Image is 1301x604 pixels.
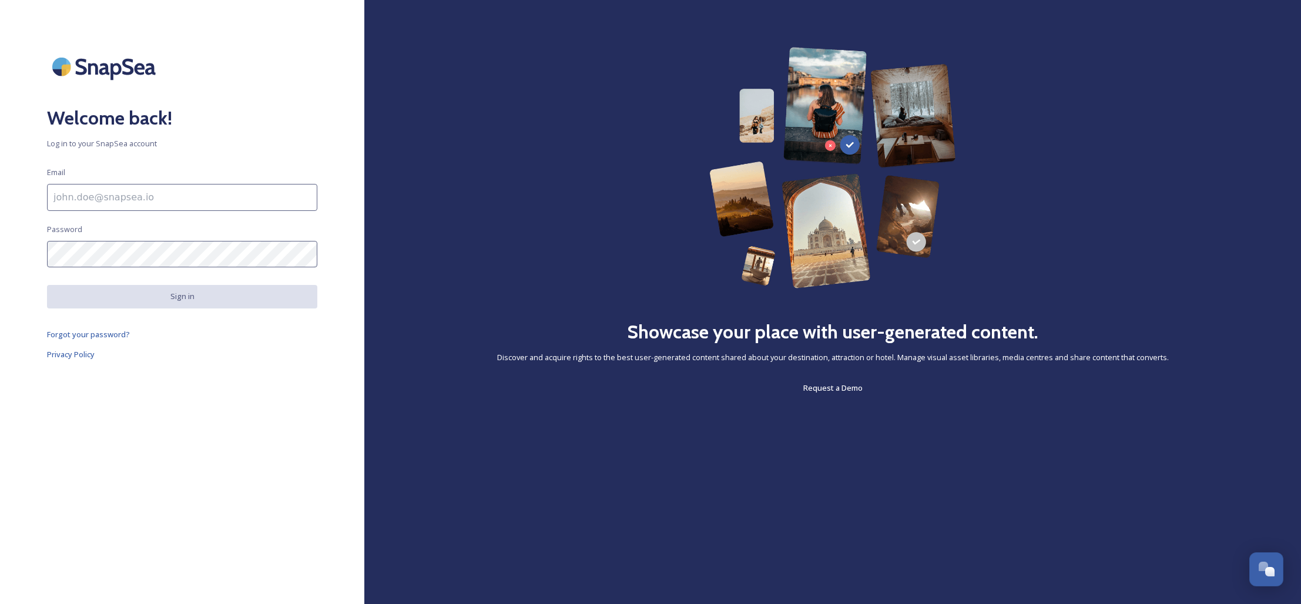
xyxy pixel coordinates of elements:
a: Request a Demo [803,381,863,395]
img: SnapSea Logo [47,47,165,86]
input: john.doe@snapsea.io [47,184,317,211]
a: Privacy Policy [47,347,317,361]
span: Discover and acquire rights to the best user-generated content shared about your destination, att... [497,352,1169,363]
span: Request a Demo [803,382,863,393]
img: 63b42ca75bacad526042e722_Group%20154-p-800.png [709,47,956,288]
button: Sign in [47,285,317,308]
span: Email [47,167,65,178]
span: Privacy Policy [47,349,95,360]
span: Forgot your password? [47,329,130,340]
h2: Welcome back! [47,104,317,132]
button: Open Chat [1249,552,1283,586]
h2: Showcase your place with user-generated content. [627,318,1038,346]
span: Log in to your SnapSea account [47,138,317,149]
span: Password [47,224,82,235]
a: Forgot your password? [47,327,317,341]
